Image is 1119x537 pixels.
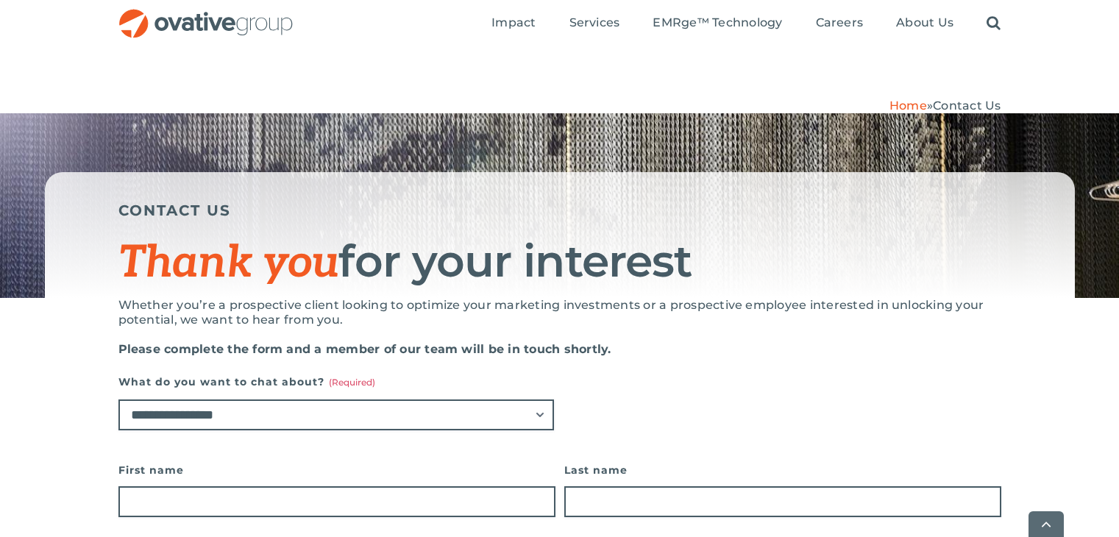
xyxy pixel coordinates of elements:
a: Home [889,99,927,113]
span: EMRge™ Technology [653,15,782,30]
span: Careers [816,15,864,30]
a: Services [569,15,620,32]
span: Services [569,15,620,30]
span: Contact Us [933,99,1001,113]
span: (Required) [329,377,375,388]
h5: CONTACT US [118,202,1001,219]
p: Whether you’re a prospective client looking to optimize your marketing investments or a prospecti... [118,298,1001,327]
span: About Us [896,15,953,30]
a: Impact [491,15,536,32]
a: Search [987,15,1001,32]
a: OG_Full_horizontal_RGB [118,7,294,21]
strong: Please complete the form and a member of our team will be in touch shortly. [118,342,611,356]
label: Last name [564,460,1001,480]
span: Impact [491,15,536,30]
h1: for your interest [118,238,1001,287]
label: What do you want to chat about? [118,371,554,392]
span: » [889,99,1001,113]
label: First name [118,460,555,480]
a: EMRge™ Technology [653,15,782,32]
span: Thank you [118,237,339,290]
a: Careers [816,15,864,32]
a: About Us [896,15,953,32]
